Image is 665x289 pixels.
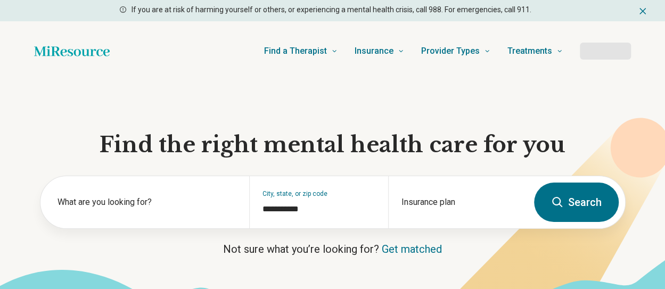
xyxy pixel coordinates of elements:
a: Provider Types [421,30,490,72]
button: Search [534,183,619,222]
a: Home page [34,40,110,62]
h1: Find the right mental health care for you [40,131,626,159]
a: Insurance [355,30,404,72]
span: Treatments [507,44,552,59]
a: Find a Therapist [264,30,338,72]
label: What are you looking for? [58,196,236,209]
span: Insurance [355,44,393,59]
a: Get matched [382,243,442,255]
p: If you are at risk of harming yourself or others, or experiencing a mental health crisis, call 98... [132,4,531,15]
button: Dismiss [637,4,648,17]
p: Not sure what you’re looking for? [40,242,626,257]
a: Treatments [507,30,563,72]
span: Provider Types [421,44,480,59]
span: Find a Therapist [264,44,327,59]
